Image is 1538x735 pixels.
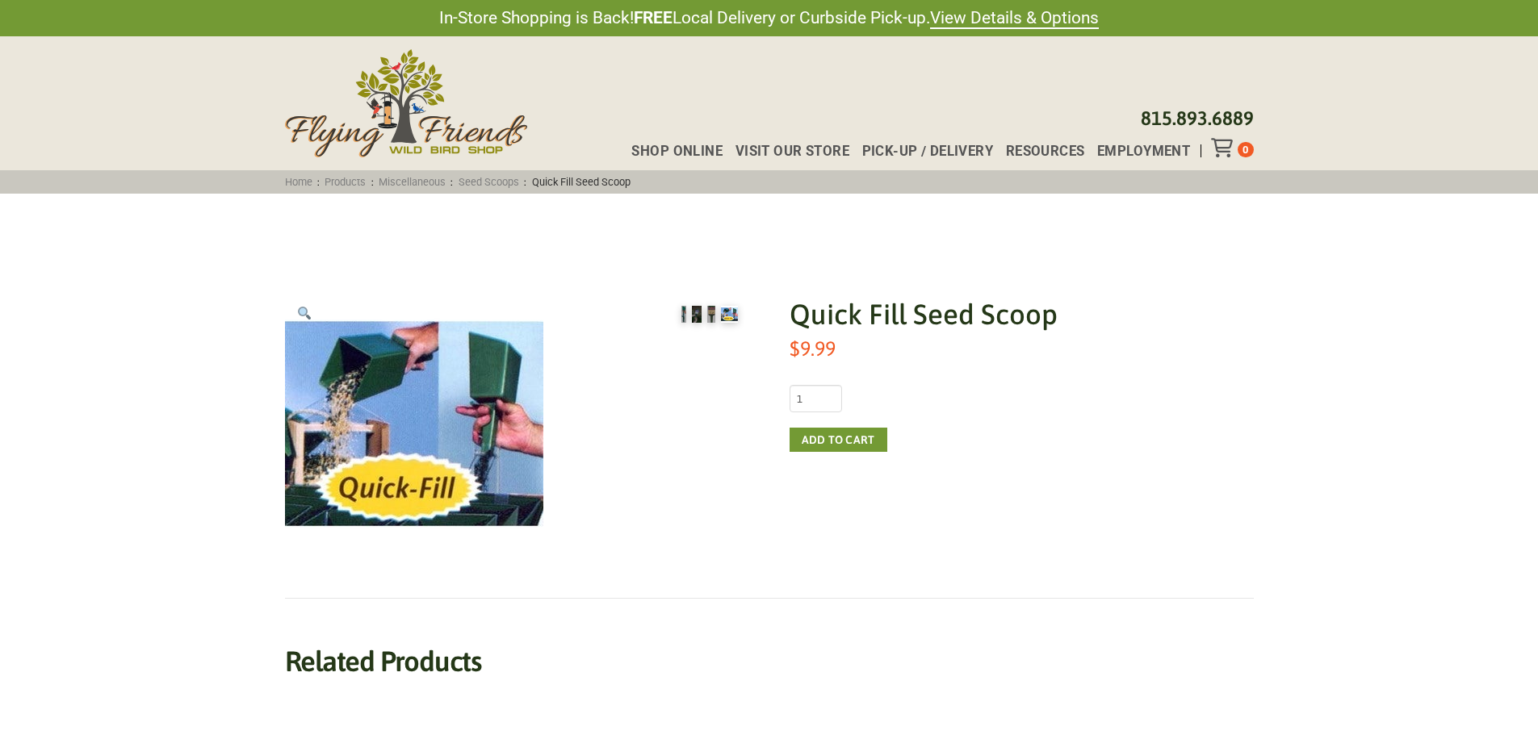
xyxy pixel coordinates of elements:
a: Seed Scoops [453,176,524,188]
a: View Details & Options [930,8,1099,29]
button: Add to cart [790,428,887,452]
span: 0 [1243,144,1248,156]
span: Quick Fill Seed Scoop [526,176,635,188]
a: 815.893.6889 [1141,107,1254,129]
img: Quick Fill Seed Scoop - Image 3 [707,306,715,323]
div: Toggle Off Canvas Content [1211,138,1238,157]
span: Shop Online [631,144,723,158]
h2: Related products [285,644,1254,678]
a: Resources [993,144,1084,158]
img: Quick Fill Seed Scoop - Image 4 [285,294,543,553]
span: Employment [1097,144,1190,158]
a: Visit Our Store [723,144,849,158]
span: : : : : [279,176,635,188]
a: View full-screen image gallery [285,294,324,333]
img: Quick Fill Seed Scoop - Image 4 [721,306,738,323]
span: $ [790,336,800,360]
a: Pick-up / Delivery [849,144,993,158]
a: Home [279,176,317,188]
a: Shop Online [618,144,722,158]
span: Visit Our Store [735,144,849,158]
bdi: 9.99 [790,336,836,360]
a: Employment [1084,144,1190,158]
span: In-Store Shopping is Back! Local Delivery or Curbside Pick-up. [439,6,1099,30]
img: Quick Fill Seed Scoop [681,306,687,323]
a: Products [320,176,371,188]
input: Product quantity [790,385,842,412]
img: Quick Fill Seed Scoop - Image 2 [692,306,702,323]
h1: Quick Fill Seed Scoop [790,294,1254,334]
img: Flying Friends Wild Bird Shop Logo [285,49,527,157]
span: Pick-up / Delivery [862,144,994,158]
img: 🔍 [298,307,311,319]
span: Resources [1006,144,1085,158]
a: Miscellaneous [374,176,451,188]
strong: FREE [634,8,673,27]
